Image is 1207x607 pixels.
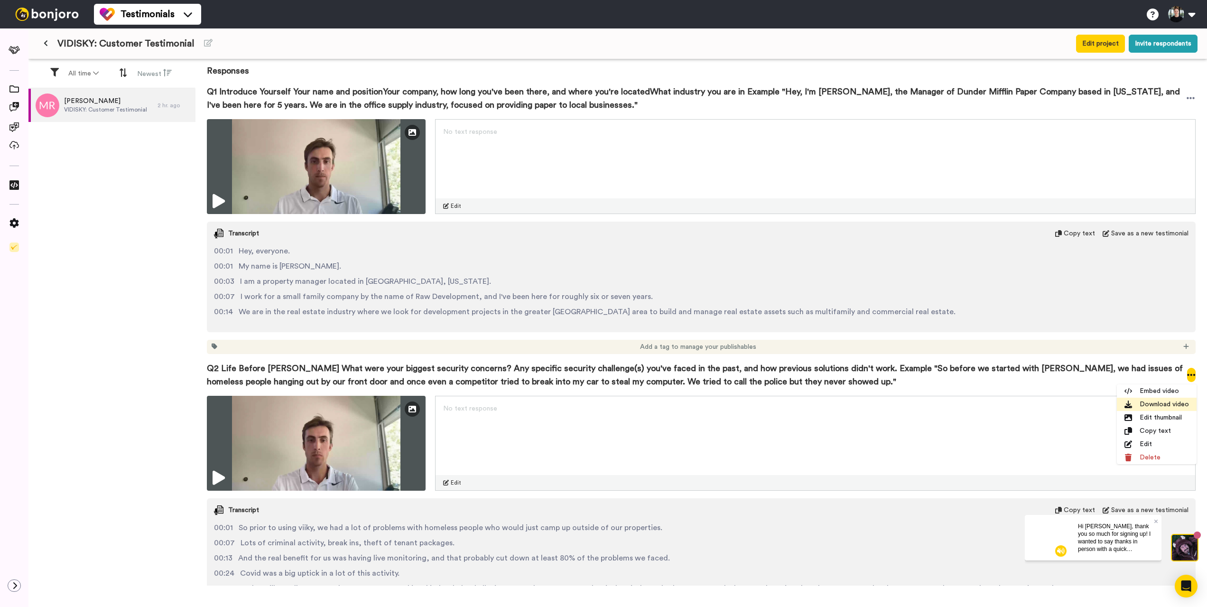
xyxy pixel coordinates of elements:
span: 00:07 [214,537,235,549]
button: Newest [131,65,177,83]
span: Transcript [228,229,259,238]
div: Open Intercom Messenger [1175,575,1198,598]
span: 00:13 [214,552,232,564]
span: So prior to using viiky, we had a lot of problems with homeless people who would just camp up out... [239,522,662,533]
span: [PERSON_NAME] [64,96,147,106]
span: No text response [443,405,497,412]
span: And so viiky really came to the rescue for us and just kind of helped alleviate not only our conc... [240,583,1094,594]
span: VIDISKY: Customer Testimonial [64,106,147,113]
span: Q2 Life Before [PERSON_NAME] What were your biggest security concerns? Any specific security chal... [207,362,1187,388]
span: 00:01 [214,261,233,272]
span: Lots of criminal activity, break ins, theft of tenant packages. [241,537,455,549]
span: Save as a new testimonial [1111,505,1188,515]
span: And the real benefit for us was having live monitoring, and that probably cut down at least 80% o... [238,552,670,564]
span: 00:01 [214,245,233,257]
div: 2 hr. ago [158,102,191,109]
li: Copy text [1117,424,1197,438]
span: Transcript [228,505,259,515]
img: mr.png [36,93,59,117]
span: VIDISKY: Customer Testimonial [57,37,195,50]
span: My name is [PERSON_NAME]. [239,261,341,272]
span: I am a property manager located in [GEOGRAPHIC_DATA], [US_STATE]. [240,276,491,287]
span: Hey, everyone. [239,245,290,257]
span: We are in the real estate industry where we look for development projects in the greater [GEOGRAP... [239,306,956,318]
span: Edit [451,479,461,486]
img: mute-white.svg [30,30,42,42]
span: 00:24 [214,568,234,579]
button: All time [63,65,104,82]
span: No text response [443,129,497,135]
img: transcript.svg [214,229,223,238]
span: Copy text [1064,229,1095,238]
img: Checklist.svg [9,243,19,252]
span: 00:01 [214,522,233,533]
img: c638375f-eacb-431c-9714-bd8d08f708a7-1584310529.jpg [1,2,27,28]
span: I work for a small family company by the name of Raw Development, and I've been here for roughly ... [241,291,653,302]
span: 00:28 [214,583,234,594]
span: Save as a new testimonial [1111,229,1188,238]
span: Covid was a big uptick in a lot of this activity. [240,568,399,579]
span: Edit [451,202,461,210]
span: Q1 Introduce Yourself Your name and positionYour company, how long you've been there, and where y... [207,85,1186,112]
img: transcript.svg [214,505,223,515]
li: Download video [1117,398,1197,411]
img: cfa2604a-2abe-49e1-9f0c-da8ff23b5db2-thumbnail_full-1755815153.jpg [207,119,426,214]
button: Edit project [1076,35,1125,53]
li: Edit [1117,438,1197,451]
span: Responses [207,53,1196,77]
button: Invite respondents [1129,35,1198,53]
img: bj-logo-header-white.svg [11,8,83,21]
span: Testimonials [121,8,175,21]
li: Delete [1117,451,1197,464]
a: [PERSON_NAME]VIDISKY: Customer Testimonial2 hr. ago [28,89,195,122]
span: Hi [PERSON_NAME], thank you so much for signing up! I wanted to say thanks in person with a quick... [53,8,126,106]
img: tm-color.svg [100,7,115,22]
span: Copy text [1064,505,1095,515]
span: 00:14 [214,306,233,318]
span: 00:03 [214,276,234,287]
img: dc3415c5-2177-4a33-8ced-0ffea66aaed8-thumbnail_full-1755815385.jpg [207,396,426,491]
li: Embed video [1117,384,1197,398]
li: Edit thumbnail [1117,411,1197,424]
span: 00:07 [214,291,235,302]
span: Add a tag to manage your publishables [640,342,756,352]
